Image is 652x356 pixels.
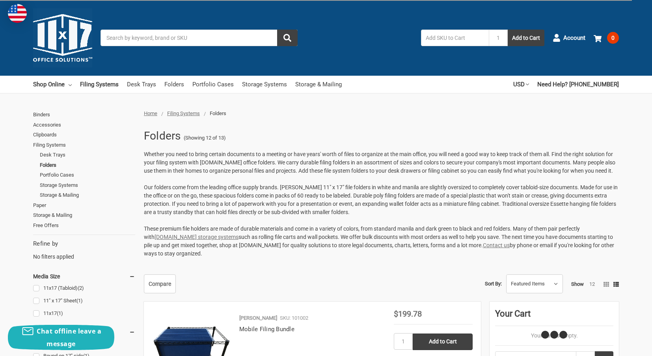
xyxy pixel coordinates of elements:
[33,8,92,67] img: 11x17.com
[144,225,619,258] p: These premium file holders are made of durable materials and come in a variety of colors, from st...
[144,150,619,175] p: Whether you need to bring certain documents to a meeting or have years' worth of files to organiz...
[394,309,422,319] span: $199.78
[589,281,595,287] a: 12
[184,134,226,142] span: (Showing 12 of 13)
[144,126,181,146] h1: Folders
[78,285,84,291] span: (2)
[421,30,489,46] input: Add SKU to Cart
[239,314,277,322] p: [PERSON_NAME]
[210,110,226,116] span: Folders
[553,28,585,48] a: Account
[242,76,287,93] a: Storage Systems
[167,110,200,116] a: Filing Systems
[33,130,135,140] a: Clipboards
[40,180,135,190] a: Storage Systems
[33,200,135,211] a: Paper
[33,110,135,120] a: Binders
[33,272,135,281] h5: Media Size
[33,296,135,306] a: 11" x 17" Sheet
[144,110,157,116] a: Home
[101,30,298,46] input: Search by keyword, brand or SKU
[33,239,135,261] div: No filters applied
[164,76,184,93] a: Folders
[144,274,176,293] a: Compare
[485,278,502,290] label: Sort By:
[280,314,308,322] p: SKU: 101002
[33,283,135,294] a: 11x17 (Tabloid)
[33,76,72,93] a: Shop Online
[40,190,135,200] a: Storage & Mailing
[33,308,135,319] a: 11x17
[40,170,135,180] a: Portfolio Cases
[413,334,473,350] input: Add to Cart
[563,34,585,43] span: Account
[155,234,238,240] a: [DOMAIN_NAME] storage systems
[239,326,294,333] a: Mobile Filing Bundle
[76,298,83,304] span: (1)
[192,76,234,93] a: Portfolio Cases
[40,150,135,160] a: Desk Trays
[295,76,342,93] a: Storage & Mailing
[37,327,101,348] span: Chat offline leave a message
[8,4,27,23] img: duty and tax information for United States
[33,210,135,220] a: Storage & Mailing
[33,140,135,150] a: Filing Systems
[8,325,114,350] button: Chat offline leave a message
[483,242,510,248] a: Contact us
[607,32,619,44] span: 0
[571,281,584,287] span: Show
[537,76,619,93] a: Need Help? [PHONE_NUMBER]
[33,220,135,231] a: Free Offers
[513,76,529,93] a: USD
[40,160,135,170] a: Folders
[594,28,619,48] a: 0
[508,30,544,46] button: Add to Cart
[80,76,119,93] a: Filing Systems
[127,76,156,93] a: Desk Trays
[57,310,63,316] span: (1)
[33,239,135,248] h5: Refine by
[33,120,135,130] a: Accessories
[144,183,619,216] p: Our folders come from the leading office supply brands. [PERSON_NAME] 11" x 17" file folders in w...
